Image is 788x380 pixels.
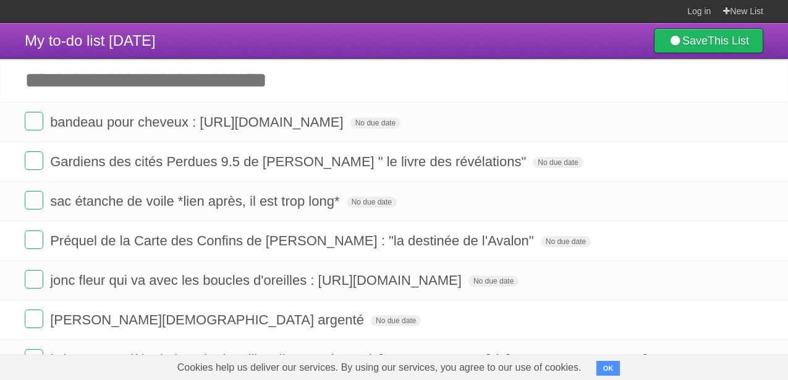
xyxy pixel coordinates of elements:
[596,361,621,376] button: OK
[25,230,43,249] label: Done
[50,114,346,130] span: bandeau pour cheveux : [URL][DOMAIN_NAME]
[25,349,43,368] label: Done
[50,154,529,169] span: Gardiens des cités Perdues 9.5 de [PERSON_NAME] " le livre des révélations"
[25,270,43,289] label: Done
[25,151,43,170] label: Done
[533,157,583,168] span: No due date
[371,315,421,326] span: No due date
[350,117,400,129] span: No due date
[708,35,749,47] b: This List
[50,193,342,209] span: sac étanche de voile *lien après, il est trop long*
[347,196,397,208] span: No due date
[25,32,156,49] span: My to-do list [DATE]
[25,112,43,130] label: Done
[541,236,591,247] span: No due date
[468,276,519,287] span: No due date
[50,272,465,288] span: jonc fleur qui va avec les boucles d'oreilles : [URL][DOMAIN_NAME]
[165,355,594,380] span: Cookies help us deliver our services. By using our services, you agree to our use of cookies.
[25,310,43,328] label: Done
[50,312,367,327] span: [PERSON_NAME][DEMOGRAPHIC_DATA] argenté
[50,233,537,248] span: Préquel de la Carte des Confins de [PERSON_NAME] : "la destinée de l'Avalon"
[25,191,43,209] label: Done
[654,28,763,53] a: SaveThis List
